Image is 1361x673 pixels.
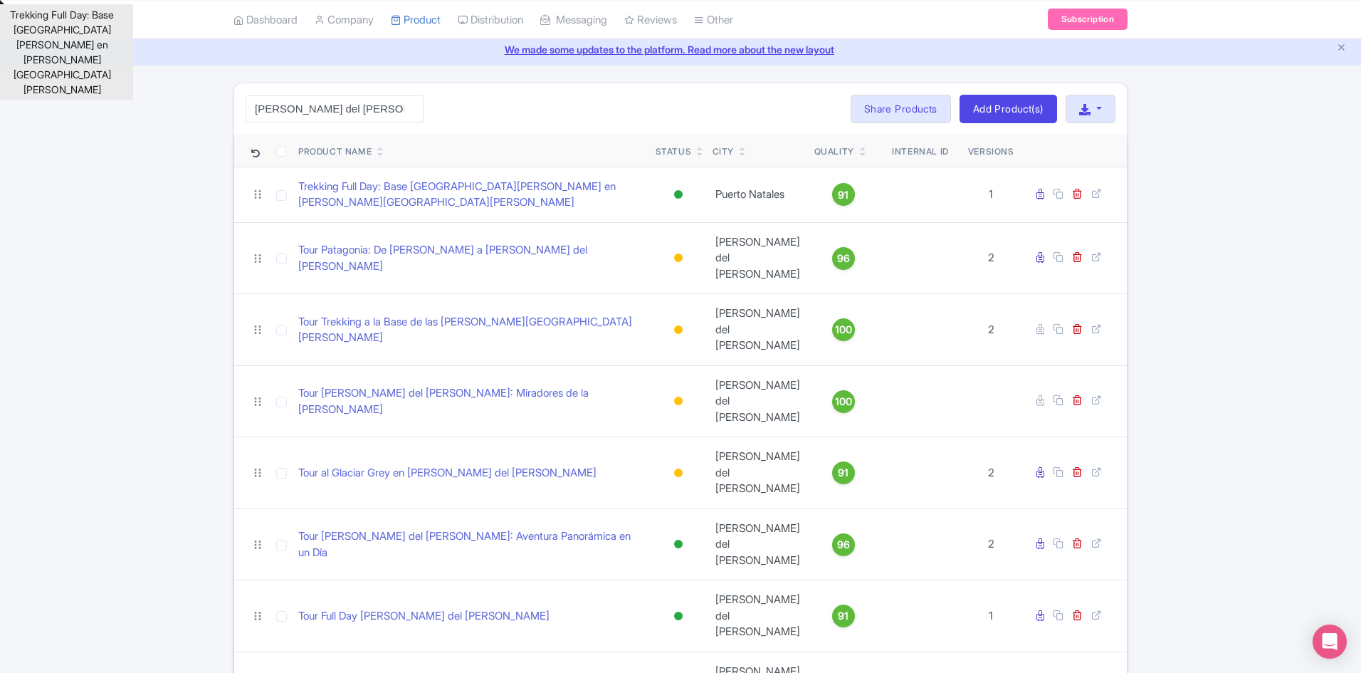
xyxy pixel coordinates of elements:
[671,320,685,340] div: Building
[656,145,692,158] div: Status
[835,322,852,338] span: 100
[814,390,873,413] a: 100
[671,606,685,627] div: Active
[837,537,850,553] span: 96
[851,95,951,123] a: Share Products
[671,248,685,268] div: Building
[814,533,873,556] a: 96
[713,145,734,158] div: City
[707,365,809,437] td: [PERSON_NAME] del [PERSON_NAME]
[671,463,685,484] div: Building
[837,251,850,266] span: 96
[1048,9,1128,30] a: Subscription
[814,145,854,158] div: Quality
[835,394,852,409] span: 100
[246,95,424,122] input: Search product name, city, or interal id
[298,608,550,625] a: Tour Full Day [PERSON_NAME] del [PERSON_NAME]
[988,537,994,551] span: 2
[298,145,372,158] div: Product Name
[298,179,644,211] a: Trekking Full Day: Base [GEOGRAPHIC_DATA][PERSON_NAME] en [PERSON_NAME][GEOGRAPHIC_DATA][PERSON_N...
[707,294,809,366] td: [PERSON_NAME] del [PERSON_NAME]
[1336,41,1347,57] button: Close announcement
[989,609,993,622] span: 1
[707,437,809,509] td: [PERSON_NAME] del [PERSON_NAME]
[989,187,993,201] span: 1
[962,135,1020,167] th: Versions
[988,251,994,264] span: 2
[671,391,685,412] div: Building
[671,534,685,555] div: Active
[814,605,873,627] a: 91
[707,580,809,652] td: [PERSON_NAME] del [PERSON_NAME]
[707,167,809,222] td: Puerto Natales
[1313,625,1347,659] div: Open Intercom Messenger
[838,608,848,624] span: 91
[960,95,1057,123] a: Add Product(s)
[707,222,809,294] td: [PERSON_NAME] del [PERSON_NAME]
[671,184,685,205] div: Active
[814,247,873,270] a: 96
[298,314,644,346] a: Tour Trekking a la Base de las [PERSON_NAME][GEOGRAPHIC_DATA][PERSON_NAME]
[838,187,848,203] span: 91
[814,461,873,484] a: 91
[298,528,644,560] a: Tour [PERSON_NAME] del [PERSON_NAME]: Aventura Panorámica en un Día
[9,42,1352,57] a: We made some updates to the platform. Read more about the new layout
[814,183,873,206] a: 91
[878,135,962,167] th: Internal ID
[707,508,809,580] td: [PERSON_NAME] del [PERSON_NAME]
[298,465,597,481] a: Tour al Glaciar Grey en [PERSON_NAME] del [PERSON_NAME]
[814,318,873,341] a: 100
[298,242,644,274] a: Tour Patagonia: De [PERSON_NAME] a [PERSON_NAME] del [PERSON_NAME]
[838,465,848,481] span: 91
[298,385,644,417] a: Tour [PERSON_NAME] del [PERSON_NAME]: Miradores de la [PERSON_NAME]
[988,323,994,336] span: 2
[988,466,994,479] span: 2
